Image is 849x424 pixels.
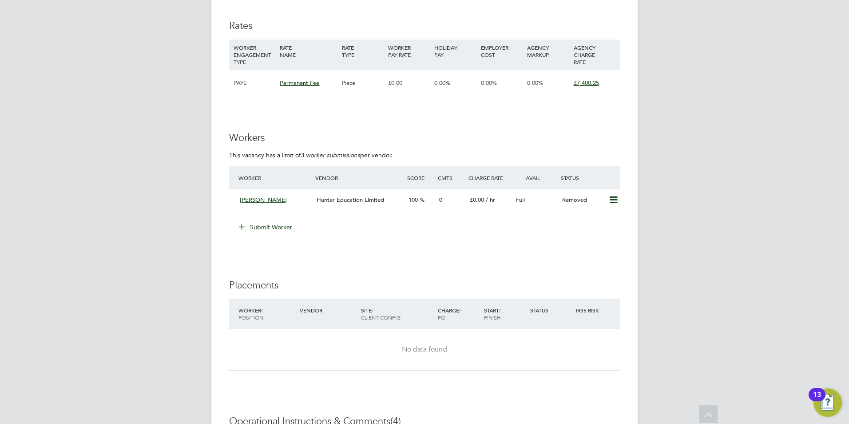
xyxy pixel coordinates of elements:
[301,151,360,159] em: 3 worker submissions
[298,302,359,318] div: Vendor
[386,40,432,63] div: WORKER PAY RATE
[361,307,401,321] span: / Client Config
[559,193,605,208] div: Removed
[525,40,571,63] div: AGENCY MARKUP
[527,79,543,87] span: 0.00%
[516,196,525,204] span: Full
[482,302,528,325] div: Start
[231,40,278,70] div: WORKER ENGAGEMENT TYPE
[436,302,482,325] div: Charge
[528,302,574,318] div: Status
[434,79,450,87] span: 0.00%
[409,196,418,204] span: 100
[280,79,319,87] span: Permanent Fee
[813,395,821,406] div: 13
[571,40,618,70] div: AGENCY CHARGE RATE
[229,132,620,144] h3: Workers
[229,20,620,32] h3: Rates
[484,307,501,321] span: / Finish
[479,40,525,63] div: EMPLOYER COST
[359,302,436,325] div: Site
[240,196,287,204] span: [PERSON_NAME]
[438,307,461,321] span: / PO
[313,170,405,186] div: Vendor
[559,170,620,186] div: Status
[238,345,611,354] div: No data found
[481,79,497,87] span: 0.00%
[229,279,620,292] h3: Placements
[238,307,263,321] span: / Position
[340,40,386,63] div: RATE TYPE
[229,151,620,159] p: This vacancy has a limit of per vendor.
[432,40,478,63] div: HOLIDAY PAY
[439,196,442,204] span: 0
[340,70,386,96] div: Piece
[466,170,512,186] div: Charge Rate
[574,79,599,87] span: £7,400.25
[317,196,384,204] span: Hunter Education Limited
[386,70,432,96] div: £0.00
[470,196,484,204] span: £0.00
[574,302,604,318] div: IR35 Risk
[405,170,436,186] div: Score
[236,302,298,325] div: Worker
[233,220,299,234] button: Submit Worker
[436,170,466,186] div: Cmts
[512,170,559,186] div: Avail
[236,170,313,186] div: Worker
[278,40,339,63] div: RATE NAME
[231,70,278,96] div: PAYE
[813,388,842,417] button: Open Resource Center, 13 new notifications
[486,196,495,204] span: / hr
